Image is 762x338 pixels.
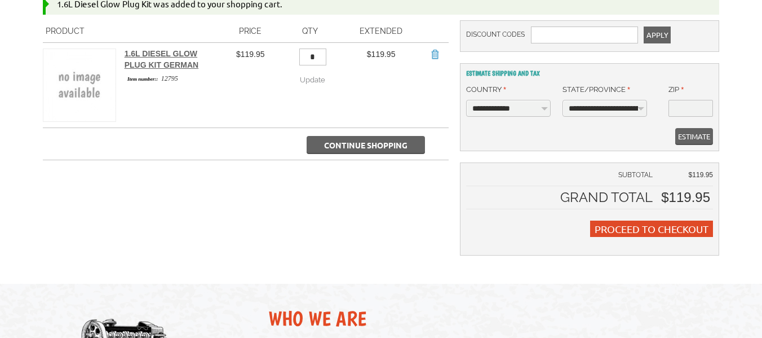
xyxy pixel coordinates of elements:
[466,27,525,43] label: Discount Codes
[466,169,658,186] td: Subtotal
[661,190,710,205] span: $119.95
[239,27,262,36] span: Price
[236,50,265,59] span: $119.95
[466,84,506,95] label: Country
[324,140,407,150] span: Continue Shopping
[268,306,737,331] h2: Who We Are
[278,20,342,43] th: Qty
[689,171,713,179] span: $119.95
[668,84,684,95] label: Zip
[125,75,161,83] span: Item number::
[300,76,325,84] span: Update
[678,128,710,145] span: Estimate
[43,49,116,121] img: 1.6L Diesel Glow Plug Kit German
[125,73,220,84] div: 12795
[429,49,440,60] a: Remove Item
[595,223,708,235] span: Proceed to Checkout
[646,27,668,43] span: Apply
[562,84,630,95] label: State/Province
[644,27,671,43] button: Apply
[307,136,425,154] button: Continue Shopping
[125,49,198,69] a: 1.6L Diesel Glow Plug Kit German
[342,20,421,43] th: Extended
[367,50,396,59] span: $119.95
[675,128,713,145] button: Estimate
[560,189,653,205] strong: Grand Total
[46,27,85,36] span: Product
[590,221,713,237] button: Proceed to Checkout
[466,69,713,77] h2: Estimate Shipping and Tax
